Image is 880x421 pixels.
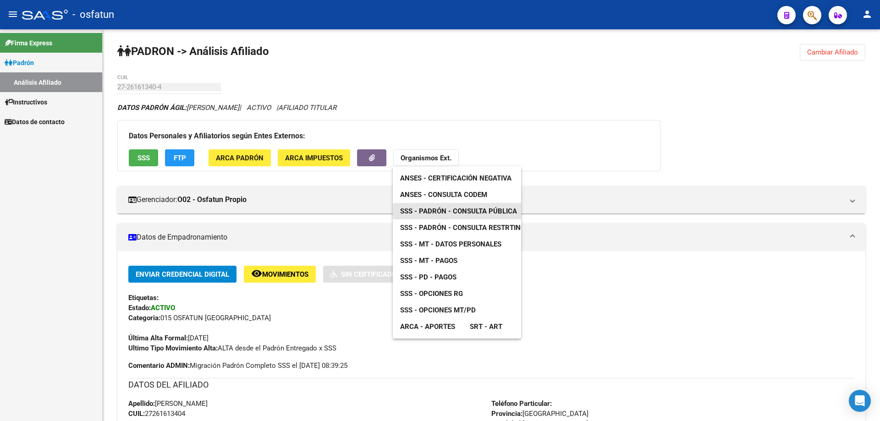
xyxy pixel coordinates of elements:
a: ARCA - Aportes [393,318,462,335]
span: SRT - ART [470,323,502,331]
a: SSS - Opciones RG [393,285,470,302]
span: SSS - MT - Datos Personales [400,240,501,248]
span: SSS - Padrón - Consulta Pública [400,207,517,215]
a: SSS - Opciones MT/PD [393,302,483,318]
span: ANSES - Certificación Negativa [400,174,511,182]
a: ANSES - Certificación Negativa [393,170,519,186]
span: ARCA - Aportes [400,323,455,331]
a: SRT - ART [462,318,510,335]
span: SSS - Opciones MT/PD [400,306,476,314]
span: SSS - Opciones RG [400,290,463,298]
a: SSS - Padrón - Consulta Pública [393,203,524,219]
a: SSS - MT - Pagos [393,252,465,269]
a: SSS - MT - Datos Personales [393,236,509,252]
a: ANSES - Consulta CODEM [393,186,495,203]
a: SSS - PD - Pagos [393,269,464,285]
a: SSS - Padrón - Consulta Restrtingida [393,219,544,236]
div: Open Intercom Messenger [849,390,871,412]
span: SSS - MT - Pagos [400,257,457,265]
span: SSS - PD - Pagos [400,273,456,281]
span: SSS - Padrón - Consulta Restrtingida [400,224,536,232]
span: ANSES - Consulta CODEM [400,191,487,199]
